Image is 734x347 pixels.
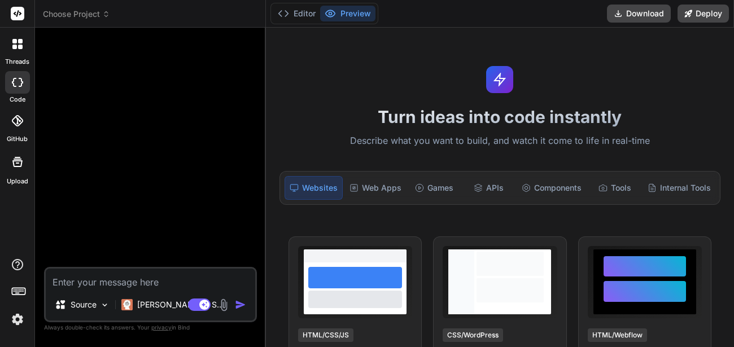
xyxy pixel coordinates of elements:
div: Components [517,176,586,200]
label: threads [5,57,29,67]
div: HTML/CSS/JS [298,328,353,342]
div: Games [408,176,461,200]
button: Preview [320,6,375,21]
div: HTML/Webflow [588,328,647,342]
p: Source [71,299,97,310]
div: Websites [285,176,343,200]
p: Always double-check its answers. Your in Bind [44,322,257,333]
label: code [10,95,25,104]
h1: Turn ideas into code instantly [273,107,727,127]
img: settings [8,310,27,329]
div: CSS/WordPress [443,328,503,342]
label: GitHub [7,134,28,144]
button: Editor [273,6,320,21]
div: Web Apps [345,176,406,200]
label: Upload [7,177,28,186]
p: [PERSON_NAME] 4 S.. [137,299,221,310]
img: Claude 4 Sonnet [121,299,133,310]
button: Deploy [678,5,729,23]
span: Choose Project [43,8,110,20]
img: Pick Models [100,300,110,310]
span: privacy [151,324,172,331]
div: Internal Tools [643,176,715,200]
div: APIs [462,176,515,200]
img: icon [235,299,246,310]
p: Describe what you want to build, and watch it come to life in real-time [273,134,727,148]
div: Tools [588,176,641,200]
img: attachment [217,298,230,311]
button: Download [607,5,671,23]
